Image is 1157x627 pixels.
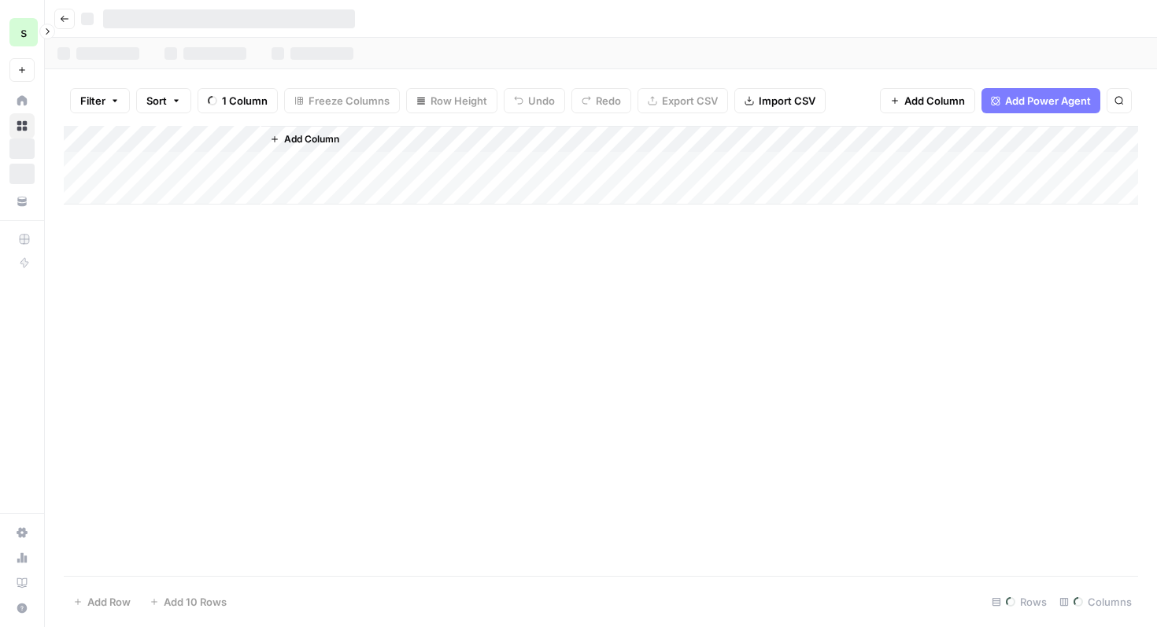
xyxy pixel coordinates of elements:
[734,88,826,113] button: Import CSV
[904,93,965,109] span: Add Column
[140,589,236,614] button: Add 10 Rows
[9,88,35,113] a: Home
[164,594,227,610] span: Add 10 Rows
[981,88,1100,113] button: Add Power Agent
[264,129,346,149] button: Add Column
[431,93,487,109] span: Row Height
[1053,589,1138,614] div: Columns
[1005,93,1091,109] span: Add Power Agent
[9,545,35,570] a: Usage
[9,596,35,621] button: Help + Support
[198,88,278,113] button: 1 Column
[596,93,621,109] span: Redo
[528,93,555,109] span: Undo
[64,589,140,614] button: Add Row
[985,589,1053,614] div: Rows
[70,88,130,113] button: Filter
[759,93,815,109] span: Import CSV
[284,132,339,146] span: Add Column
[662,93,718,109] span: Export CSV
[9,520,35,545] a: Settings
[87,594,131,610] span: Add Row
[20,23,27,42] span: s
[9,570,35,596] a: Learning Hub
[136,88,191,113] button: Sort
[222,93,268,109] span: 1 Column
[504,88,565,113] button: Undo
[638,88,728,113] button: Export CSV
[880,88,975,113] button: Add Column
[406,88,497,113] button: Row Height
[9,13,35,52] button: Workspace: saasgenie
[571,88,631,113] button: Redo
[9,113,35,138] a: Browse
[284,88,400,113] button: Freeze Columns
[80,93,105,109] span: Filter
[309,93,390,109] span: Freeze Columns
[9,189,35,214] a: Your Data
[146,93,167,109] span: Sort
